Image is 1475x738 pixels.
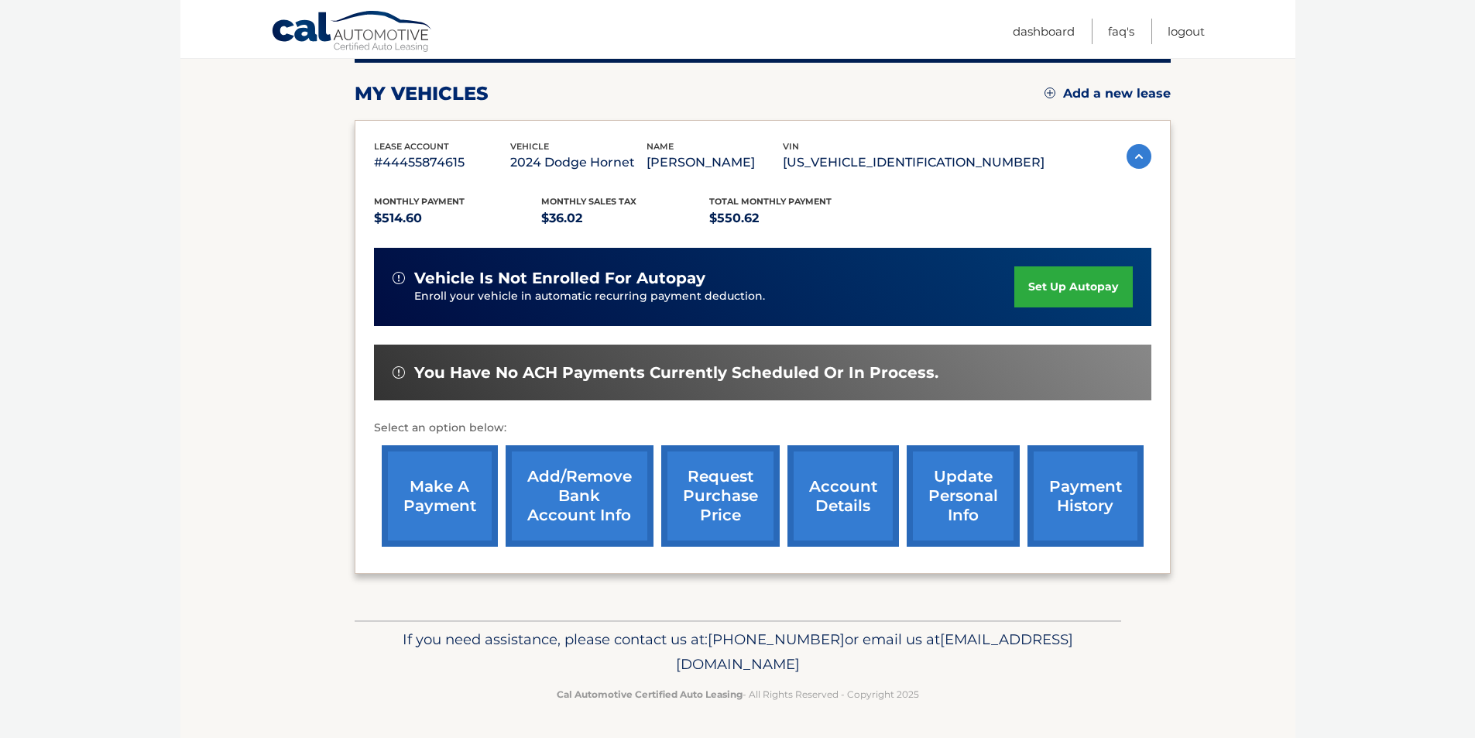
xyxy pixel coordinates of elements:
a: set up autopay [1014,266,1132,307]
span: [PHONE_NUMBER] [708,630,845,648]
p: Select an option below: [374,419,1151,438]
span: name [647,141,674,152]
span: Total Monthly Payment [709,196,832,207]
a: make a payment [382,445,498,547]
span: [EMAIL_ADDRESS][DOMAIN_NAME] [676,630,1073,673]
a: request purchase price [661,445,780,547]
span: vehicle is not enrolled for autopay [414,269,705,288]
img: alert-white.svg [393,272,405,284]
a: Add a new lease [1045,86,1171,101]
p: [PERSON_NAME] [647,152,783,173]
p: [US_VEHICLE_IDENTIFICATION_NUMBER] [783,152,1045,173]
p: #44455874615 [374,152,510,173]
span: Monthly Payment [374,196,465,207]
p: $550.62 [709,208,877,229]
img: alert-white.svg [393,366,405,379]
a: payment history [1027,445,1144,547]
a: FAQ's [1108,19,1134,44]
span: Monthly sales Tax [541,196,636,207]
strong: Cal Automotive Certified Auto Leasing [557,688,743,700]
a: update personal info [907,445,1020,547]
p: If you need assistance, please contact us at: or email us at [365,627,1111,677]
span: You have no ACH payments currently scheduled or in process. [414,363,938,383]
h2: my vehicles [355,82,489,105]
img: add.svg [1045,88,1055,98]
p: 2024 Dodge Hornet [510,152,647,173]
a: Cal Automotive [271,10,434,55]
a: Logout [1168,19,1205,44]
span: vin [783,141,799,152]
p: - All Rights Reserved - Copyright 2025 [365,686,1111,702]
a: Dashboard [1013,19,1075,44]
p: $36.02 [541,208,709,229]
span: lease account [374,141,449,152]
a: Add/Remove bank account info [506,445,653,547]
p: Enroll your vehicle in automatic recurring payment deduction. [414,288,1015,305]
a: account details [787,445,899,547]
span: vehicle [510,141,549,152]
img: accordion-active.svg [1127,144,1151,169]
p: $514.60 [374,208,542,229]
